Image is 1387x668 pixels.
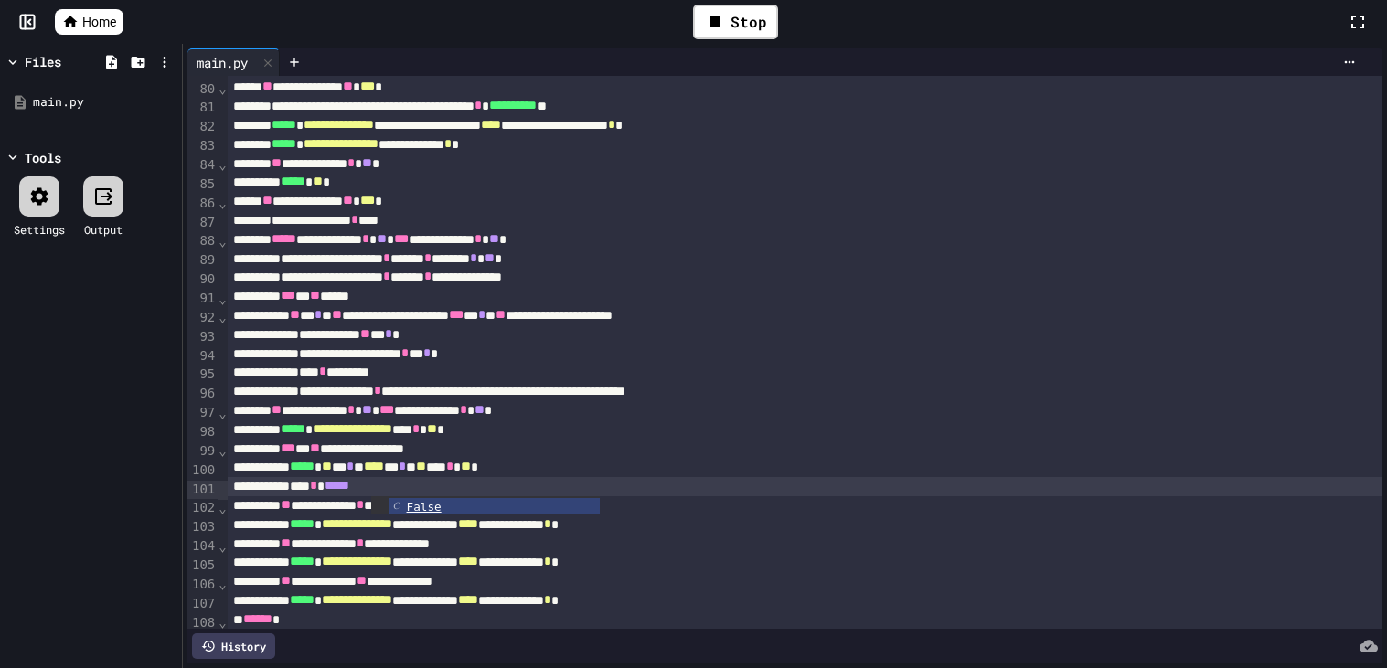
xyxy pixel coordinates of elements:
div: 93 [187,328,218,347]
ul: Completions [371,496,600,515]
div: 99 [187,442,218,461]
div: 100 [187,461,218,481]
div: 106 [187,576,218,595]
span: Fold line [218,501,227,515]
span: False [407,500,442,514]
div: 85 [187,175,218,195]
a: Home [55,9,123,35]
div: 82 [187,118,218,137]
div: 107 [187,595,218,614]
div: 81 [187,99,218,118]
div: 94 [187,347,218,366]
span: Fold line [218,157,227,172]
span: Fold line [218,443,227,458]
div: 92 [187,309,218,328]
div: 84 [187,156,218,175]
span: Fold line [218,196,227,210]
div: 86 [187,195,218,214]
div: main.py [187,53,257,72]
div: 104 [187,537,218,557]
div: 105 [187,557,218,576]
div: Stop [693,5,778,39]
div: 103 [187,518,218,537]
div: History [192,633,275,659]
div: 91 [187,290,218,309]
div: main.py [33,93,176,111]
div: 102 [187,499,218,518]
span: Fold line [218,234,227,249]
span: Fold line [218,577,227,591]
span: Fold line [218,81,227,96]
div: Output [84,221,123,238]
div: Settings [14,221,65,238]
span: Fold line [218,310,227,324]
div: 90 [187,270,218,290]
span: Fold line [218,406,227,420]
div: main.py [187,48,280,76]
div: Files [25,52,61,71]
div: 101 [187,481,218,500]
div: Tools [25,148,61,167]
div: 108 [187,614,218,633]
div: 83 [187,137,218,156]
span: Fold line [218,539,227,554]
span: Fold line [218,615,227,630]
div: 89 [187,251,218,270]
div: 98 [187,423,218,442]
div: 80 [187,80,218,100]
div: 97 [187,404,218,423]
span: Home [82,13,116,31]
div: 88 [187,232,218,251]
span: Fold line [218,292,227,306]
div: 87 [187,214,218,233]
div: 95 [187,366,218,385]
div: 96 [187,385,218,404]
